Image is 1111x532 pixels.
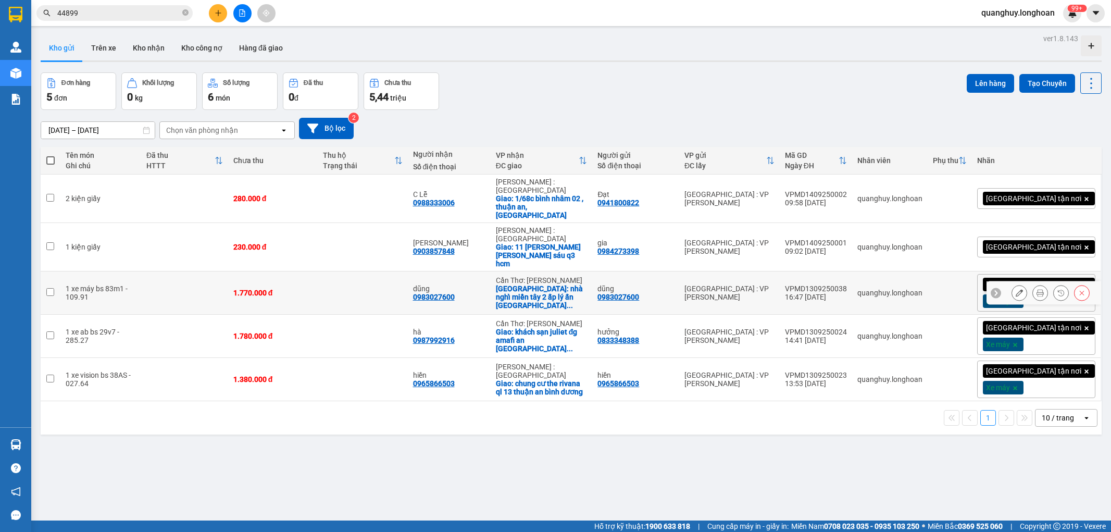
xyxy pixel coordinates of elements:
div: Chọn văn phòng nhận [166,125,238,135]
div: [GEOGRAPHIC_DATA] : VP [PERSON_NAME] [684,239,775,255]
div: 1 xe ab bs 29v7 - 285.27 [66,328,136,344]
div: 1.380.000 đ [233,375,313,383]
button: Kho gửi [41,35,83,60]
img: solution-icon [10,94,21,105]
span: message [11,510,21,520]
div: quanghuy.longhoan [857,243,922,251]
div: Trạng thái [323,162,394,170]
input: Select a date range. [41,122,155,139]
div: ĐC lấy [684,162,766,170]
div: [GEOGRAPHIC_DATA] : VP [PERSON_NAME] [684,190,775,207]
th: Toggle SortBy [318,147,407,175]
sup: 426 [1067,5,1087,12]
img: icon-new-feature [1068,8,1077,18]
div: quanghuy.longhoan [857,375,922,383]
span: 0 [289,91,294,103]
div: 0941800822 [597,199,639,207]
div: 0983027600 [597,293,639,301]
button: Bộ lọc [299,118,354,139]
span: kg [135,94,143,102]
span: ... [567,301,573,310]
div: 1 xe máy bs 83m1 - 109.91 [66,284,136,301]
span: 0 [127,91,133,103]
span: Xe máy [986,340,1010,349]
span: Xe máy [986,383,1010,392]
span: ... [567,344,573,353]
div: Sửa đơn hàng [1012,285,1027,301]
div: 0988333006 [413,199,455,207]
div: VP nhận [496,151,579,159]
div: Số điện thoại [597,162,674,170]
div: 13:53 [DATE] [785,379,847,388]
span: plus [215,9,222,17]
button: Kho nhận [124,35,173,60]
div: 0987992916 [413,336,455,344]
div: quanghuy.longhoan [857,332,922,340]
span: [GEOGRAPHIC_DATA] tận nơi [986,242,1081,252]
div: 1.770.000 đ [233,289,313,297]
strong: 1900 633 818 [645,522,690,530]
div: Cần Thơ: [PERSON_NAME] [496,319,588,328]
div: Phụ thu [933,156,958,165]
div: dũng [597,284,674,293]
div: 0903857848 [413,247,455,255]
div: Giao: 1/68c bình nhâm 02 , thuận an, Bình Dương [496,194,588,219]
button: Số lượng6món [202,72,278,110]
div: Nhân viên [857,156,922,165]
div: Người nhận [413,150,485,158]
span: [GEOGRAPHIC_DATA] tận nơi [986,280,1081,289]
div: VPMD1309250024 [785,328,847,336]
span: 6 [208,91,214,103]
div: 1 xe vision bs 38AS - 027.64 [66,371,136,388]
div: Đơn hàng [61,79,90,86]
div: [PERSON_NAME] : [GEOGRAPHIC_DATA] [496,363,588,379]
span: aim [263,9,270,17]
img: warehouse-icon [10,42,21,53]
th: Toggle SortBy [679,147,780,175]
div: Đã thu [304,79,323,86]
div: VPMD1409250002 [785,190,847,199]
th: Toggle SortBy [928,147,972,175]
span: caret-down [1091,8,1101,18]
span: | [698,521,700,532]
div: [GEOGRAPHIC_DATA] : VP [PERSON_NAME] [684,371,775,388]
div: Đạt [597,190,674,199]
button: Kho công nợ [173,35,231,60]
span: question-circle [11,463,21,473]
div: quanghuy.longhoan [857,194,922,203]
div: Nhãn [977,156,1095,165]
div: Tạo kho hàng mới [1081,35,1102,56]
strong: 0369 525 060 [958,522,1003,530]
div: [GEOGRAPHIC_DATA] : VP [PERSON_NAME] [684,328,775,344]
button: Lên hàng [967,74,1014,93]
span: notification [11,487,21,497]
div: Khối lượng [142,79,174,86]
div: Giao: 11 hồ xuân hương võ thị sáu q3 hcm [496,243,588,268]
div: 0965866503 [413,379,455,388]
div: [GEOGRAPHIC_DATA] : VP [PERSON_NAME] [684,284,775,301]
button: caret-down [1087,4,1105,22]
img: logo-vxr [9,7,22,22]
div: Thu hộ [323,151,394,159]
div: Giao: chung cư the rivana ql 13 thuận an bình dương [496,379,588,396]
div: 14:41 [DATE] [785,336,847,344]
button: file-add [233,4,252,22]
div: Số lượng [223,79,249,86]
span: Xe máy [986,296,1010,306]
span: món [216,94,230,102]
button: Tạo Chuyến [1019,74,1075,93]
span: Miền Bắc [928,521,1003,532]
div: HTTT [146,162,215,170]
span: close-circle [182,9,189,16]
div: hà [413,328,485,336]
input: Tìm tên, số ĐT hoặc mã đơn [57,7,180,19]
div: 0965866503 [597,379,639,388]
svg: open [1082,414,1091,422]
div: Cần Thơ: [PERSON_NAME] [496,276,588,284]
div: Người gửi [597,151,674,159]
span: [GEOGRAPHIC_DATA] tận nơi [986,323,1081,332]
img: warehouse-icon [10,68,21,79]
div: ANh Quỳnh [413,239,485,247]
div: quanghuy.longhoan [857,289,922,297]
svg: open [280,126,288,134]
